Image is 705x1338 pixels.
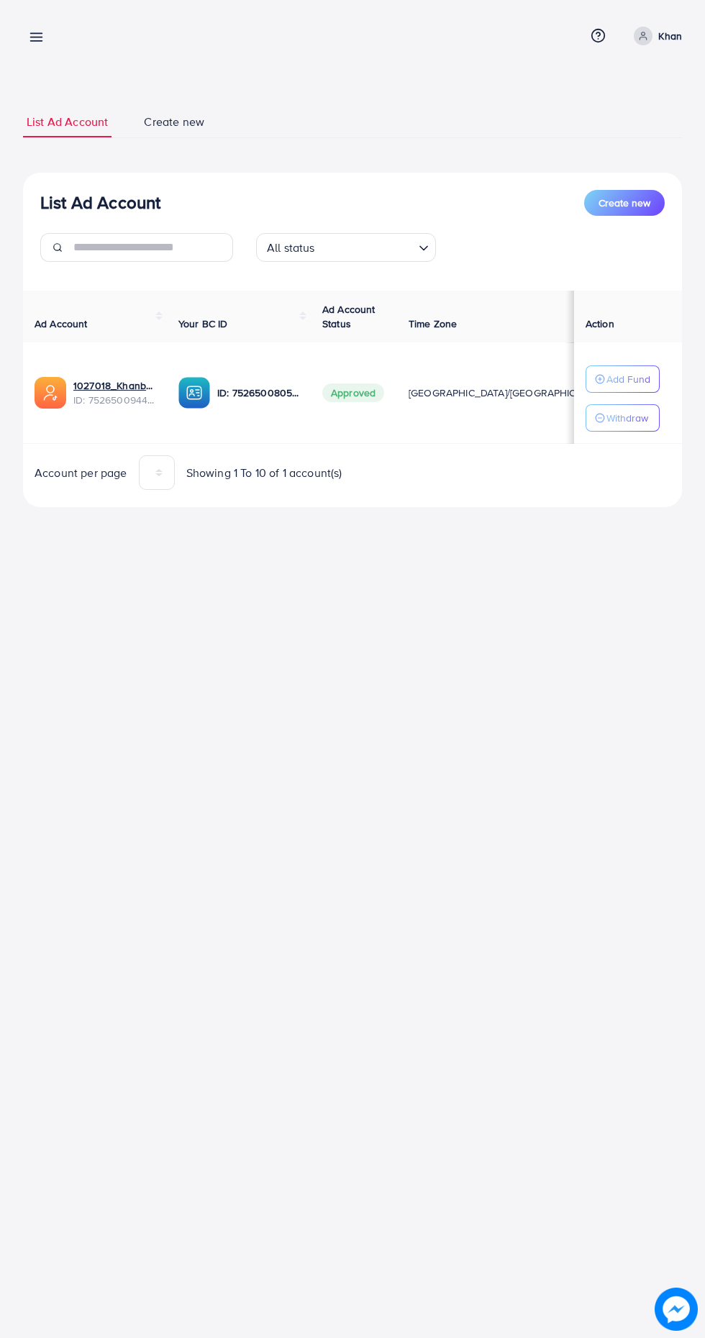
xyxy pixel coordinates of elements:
[658,27,682,45] p: Khan
[606,370,650,388] p: Add Fund
[628,27,682,45] a: Khan
[319,235,413,258] input: Search for option
[178,377,210,409] img: ic-ba-acc.ded83a64.svg
[586,317,614,331] span: Action
[73,393,155,407] span: ID: 7526500944935256080
[40,192,160,213] h3: List Ad Account
[186,465,342,481] span: Showing 1 To 10 of 1 account(s)
[322,302,376,331] span: Ad Account Status
[586,365,660,393] button: Add Fund
[27,114,108,130] span: List Ad Account
[584,190,665,216] button: Create new
[606,409,648,427] p: Withdraw
[599,196,650,210] span: Create new
[178,317,228,331] span: Your BC ID
[35,317,88,331] span: Ad Account
[73,378,155,408] div: <span class='underline'>1027018_Khanbhia_1752400071646</span></br>7526500944935256080
[256,233,436,262] div: Search for option
[322,383,384,402] span: Approved
[144,114,204,130] span: Create new
[409,317,457,331] span: Time Zone
[35,465,127,481] span: Account per page
[35,377,66,409] img: ic-ads-acc.e4c84228.svg
[409,386,609,400] span: [GEOGRAPHIC_DATA]/[GEOGRAPHIC_DATA]
[586,404,660,432] button: Withdraw
[264,237,318,258] span: All status
[658,1291,694,1327] img: image
[217,384,299,401] p: ID: 7526500805902909457
[73,378,155,393] a: 1027018_Khanbhia_1752400071646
